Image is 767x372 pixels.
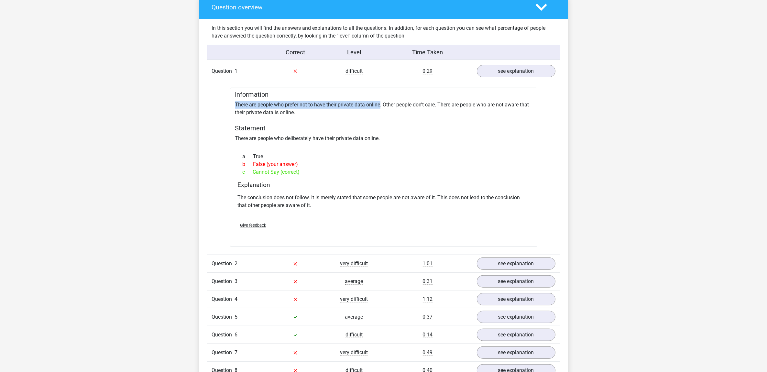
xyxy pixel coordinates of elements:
div: False (your answer) [238,160,530,168]
h5: Statement [235,124,532,132]
span: Question [212,260,235,268]
span: very difficult [340,296,368,302]
span: 7 [235,349,238,356]
span: Question [212,67,235,75]
h4: Explanation [238,181,530,189]
span: Question [212,349,235,356]
span: Question [212,331,235,339]
span: 5 [235,314,238,320]
a: see explanation [477,293,555,305]
div: Correct [266,48,325,57]
a: see explanation [477,329,555,341]
div: There are people who prefer not to have their private data online. Other people don't care. There... [230,88,537,247]
a: see explanation [477,346,555,359]
span: Give feedback [240,223,266,228]
span: 3 [235,278,238,284]
span: 0:29 [423,68,433,74]
span: c [243,168,253,176]
div: True [238,153,530,160]
div: In this section you will find the answers and explanations to all the questions. In addition, for... [207,24,560,40]
a: see explanation [477,65,555,77]
h4: Question overview [212,4,526,11]
span: 0:37 [423,314,433,320]
span: 6 [235,332,238,338]
span: 4 [235,296,238,302]
span: average [345,278,363,285]
span: 1:01 [423,260,433,267]
div: Time Taken [383,48,472,57]
span: b [243,160,253,168]
span: difficult [345,332,363,338]
span: average [345,314,363,320]
a: see explanation [477,257,555,270]
span: Question [212,313,235,321]
span: 0:14 [423,332,433,338]
span: 2 [235,260,238,267]
span: 1:12 [423,296,433,302]
span: Question [212,278,235,285]
a: see explanation [477,275,555,288]
span: difficult [345,68,363,74]
span: 0:31 [423,278,433,285]
p: The conclusion does not follow. It is merely stated that some people are not aware of it. This do... [238,194,530,209]
a: see explanation [477,311,555,323]
span: 1 [235,68,238,74]
span: a [243,153,253,160]
div: Cannot Say (correct) [238,168,530,176]
span: very difficult [340,349,368,356]
span: 0:49 [423,349,433,356]
h5: Information [235,91,532,98]
div: Level [325,48,384,57]
span: very difficult [340,260,368,267]
span: Question [212,295,235,303]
